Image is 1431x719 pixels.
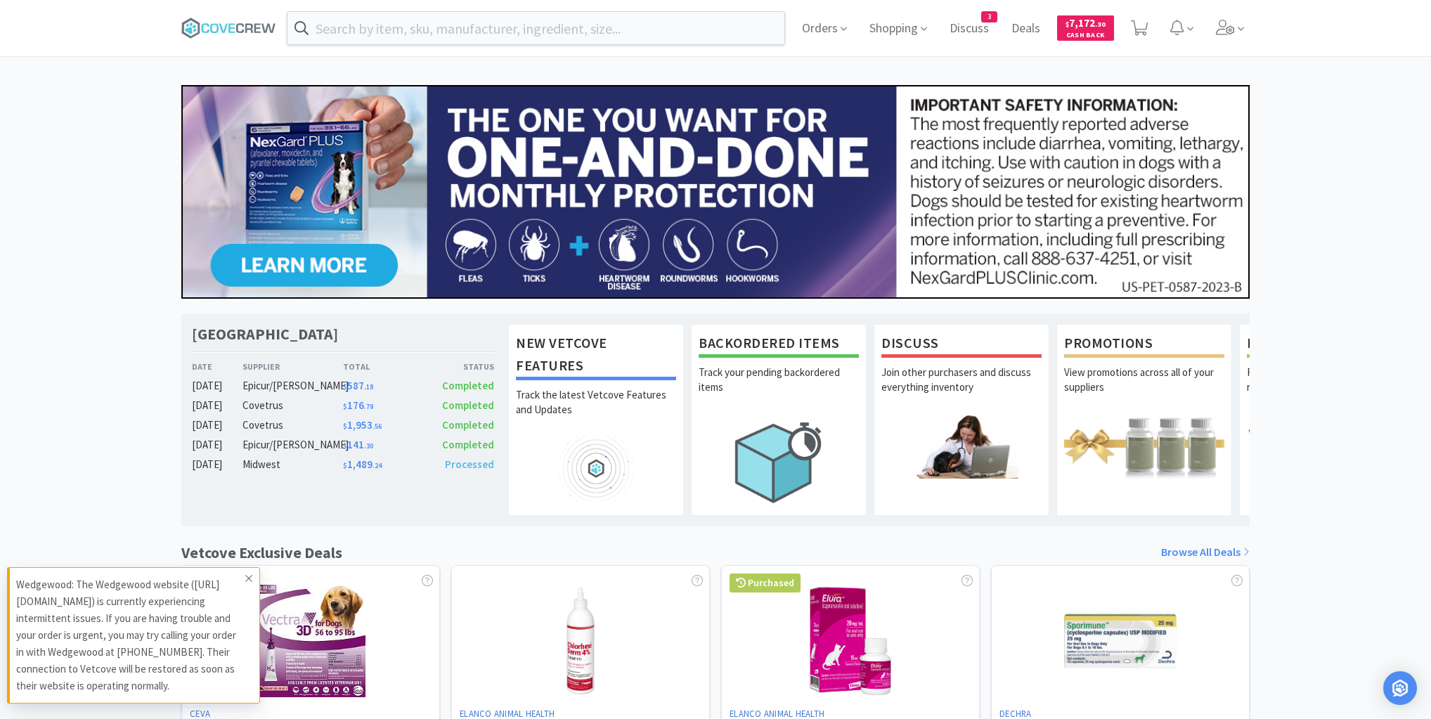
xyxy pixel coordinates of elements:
span: . 30 [364,441,373,451]
div: [DATE] [192,417,242,434]
span: Processed [445,458,494,471]
span: Completed [442,399,494,412]
div: Open Intercom Messenger [1383,671,1417,705]
span: . 18 [364,382,373,391]
span: $ [343,441,347,451]
img: hero_promotions.png [1064,414,1224,478]
span: Completed [442,379,494,392]
a: [DATE]Midwest$1,489.24Processed [192,456,494,473]
div: Covetrus [242,397,343,414]
h1: Free Samples [1247,332,1407,358]
img: hero_discuss.png [881,414,1042,478]
div: Epicur/[PERSON_NAME] [242,377,343,394]
a: DiscussJoin other purchasers and discuss everything inventory [874,324,1049,515]
div: [DATE] [192,377,242,394]
span: 141 [343,438,373,451]
span: $ [343,402,347,411]
span: $ [1066,20,1069,29]
p: View promotions across all of your suppliers [1064,365,1224,414]
h1: Discuss [881,332,1042,358]
span: Completed [442,418,494,432]
div: [DATE] [192,397,242,414]
a: [DATE]Epicur/[PERSON_NAME]$141.30Completed [192,436,494,453]
span: Completed [442,438,494,451]
div: [DATE] [192,436,242,453]
span: . 24 [373,461,382,470]
span: $ [343,461,347,470]
div: Date [192,360,242,373]
div: Epicur/[PERSON_NAME] [242,436,343,453]
p: Join other purchasers and discuss everything inventory [881,365,1042,414]
span: 7,172 [1066,16,1106,30]
div: [DATE] [192,456,242,473]
span: . 30 [1095,20,1106,29]
span: . 79 [364,402,373,411]
span: $ [343,422,347,431]
span: 1,953 [343,418,382,432]
span: 587 [343,379,373,392]
span: 3 [982,12,997,22]
a: Discuss3 [944,22,995,35]
h1: Backordered Items [699,332,859,358]
a: Deals [1006,22,1046,35]
img: hero_backorders.png [699,414,859,510]
a: PromotionsView promotions across all of your suppliers [1056,324,1232,515]
a: [DATE]Covetrus$176.79Completed [192,397,494,414]
span: $ [343,382,347,391]
img: hero_feature_roadmap.png [516,436,676,500]
img: hero_samples.png [1247,414,1407,478]
h1: Vetcove Exclusive Deals [181,540,342,565]
a: New Vetcove FeaturesTrack the latest Vetcove Features and Updates [508,324,684,515]
p: Request free samples on the newest veterinary products [1247,365,1407,414]
a: [DATE]Covetrus$1,953.56Completed [192,417,494,434]
div: Midwest [242,456,343,473]
a: Free SamplesRequest free samples on the newest veterinary products [1239,324,1415,515]
p: Wedgewood: The Wedgewood website ([URL][DOMAIN_NAME]) is currently experiencing intermittent issu... [16,576,245,694]
a: $7,172.30Cash Back [1057,9,1114,47]
a: [DATE]Epicur/[PERSON_NAME]$587.18Completed [192,377,494,394]
h1: New Vetcove Features [516,332,676,380]
h1: Promotions [1064,332,1224,358]
h1: [GEOGRAPHIC_DATA] [192,324,338,344]
a: Browse All Deals [1161,543,1250,562]
input: Search by item, sku, manufacturer, ingredient, size... [287,12,784,44]
span: 1,489 [343,458,382,471]
span: Cash Back [1066,32,1106,41]
div: Covetrus [242,417,343,434]
div: Supplier [242,360,343,373]
span: 176 [343,399,373,412]
img: 24562ba5414042f391a945fa418716b7_350.jpg [181,85,1250,299]
a: Backordered ItemsTrack your pending backordered items [691,324,867,515]
p: Track your pending backordered items [699,365,859,414]
p: Track the latest Vetcove Features and Updates [516,387,676,436]
div: Total [343,360,419,373]
div: Status [418,360,494,373]
span: . 56 [373,422,382,431]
